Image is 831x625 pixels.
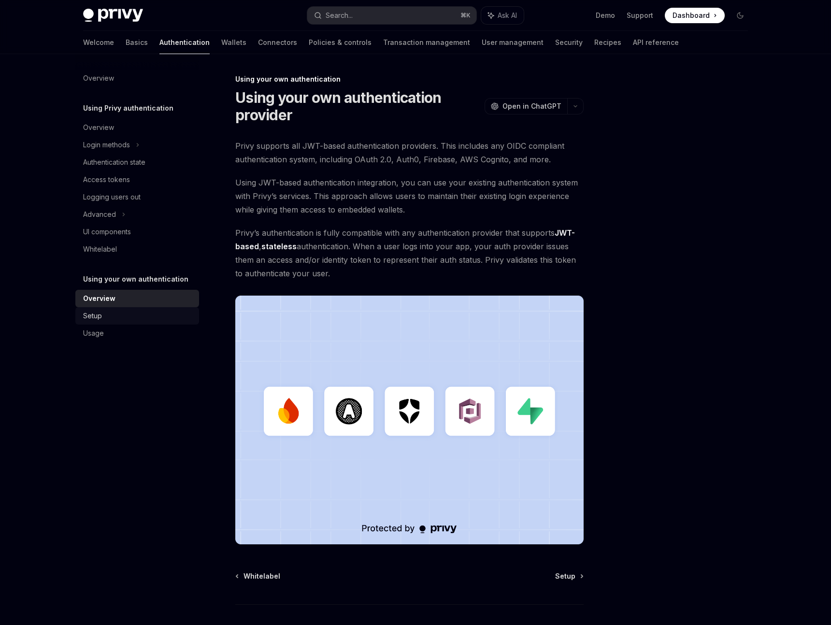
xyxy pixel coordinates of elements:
[83,273,188,285] h5: Using your own authentication
[460,12,471,19] span: ⌘ K
[83,122,114,133] div: Overview
[126,31,148,54] a: Basics
[83,327,104,339] div: Usage
[83,72,114,84] div: Overview
[83,243,117,255] div: Whitelabel
[83,31,114,54] a: Welcome
[75,154,199,171] a: Authentication state
[235,74,584,84] div: Using your own authentication
[482,31,544,54] a: User management
[732,8,748,23] button: Toggle dark mode
[221,31,246,54] a: Wallets
[596,11,615,20] a: Demo
[83,310,102,322] div: Setup
[83,226,131,238] div: UI components
[75,241,199,258] a: Whitelabel
[261,241,297,252] a: stateless
[83,139,130,151] div: Login methods
[485,98,567,114] button: Open in ChatGPT
[244,571,280,581] span: Whitelabel
[75,325,199,342] a: Usage
[633,31,679,54] a: API reference
[665,8,725,23] a: Dashboard
[383,31,470,54] a: Transaction management
[555,31,583,54] a: Security
[502,101,561,111] span: Open in ChatGPT
[309,31,372,54] a: Policies & controls
[235,139,584,166] span: Privy supports all JWT-based authentication providers. This includes any OIDC compliant authentic...
[83,293,115,304] div: Overview
[235,89,481,124] h1: Using your own authentication provider
[673,11,710,20] span: Dashboard
[236,571,280,581] a: Whitelabel
[75,119,199,136] a: Overview
[627,11,653,20] a: Support
[555,571,583,581] a: Setup
[75,290,199,307] a: Overview
[75,70,199,87] a: Overview
[235,176,584,216] span: Using JWT-based authentication integration, you can use your existing authentication system with ...
[481,7,524,24] button: Ask AI
[83,9,143,22] img: dark logo
[594,31,621,54] a: Recipes
[75,171,199,188] a: Access tokens
[235,226,584,280] span: Privy’s authentication is fully compatible with any authentication provider that supports , authe...
[555,571,575,581] span: Setup
[83,102,173,114] h5: Using Privy authentication
[75,307,199,325] a: Setup
[307,7,476,24] button: Search...⌘K
[498,11,517,20] span: Ask AI
[83,156,145,168] div: Authentication state
[83,191,141,203] div: Logging users out
[75,188,199,206] a: Logging users out
[83,209,116,220] div: Advanced
[83,174,130,185] div: Access tokens
[326,10,353,21] div: Search...
[159,31,210,54] a: Authentication
[258,31,297,54] a: Connectors
[75,223,199,241] a: UI components
[235,296,584,544] img: JWT-based auth splash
